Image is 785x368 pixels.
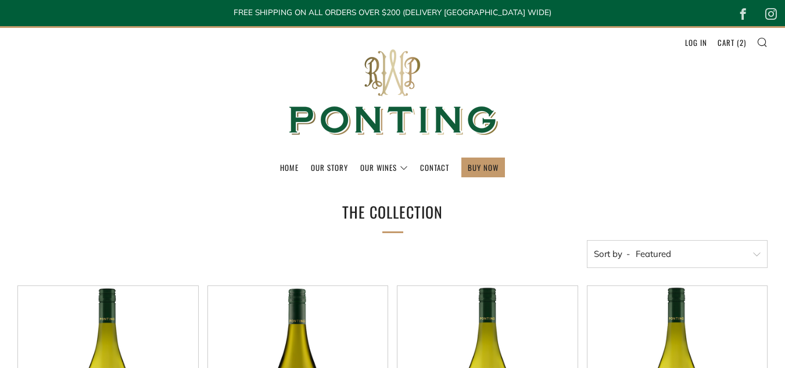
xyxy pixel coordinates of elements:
a: Our Wines [360,158,408,177]
span: 2 [740,37,744,48]
a: Our Story [311,158,348,177]
a: BUY NOW [468,158,499,177]
a: Log in [685,33,707,52]
a: Home [280,158,299,177]
h1: The Collection [218,199,567,226]
a: Contact [420,158,449,177]
img: Ponting Wines [277,28,509,158]
a: Cart (2) [718,33,746,52]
